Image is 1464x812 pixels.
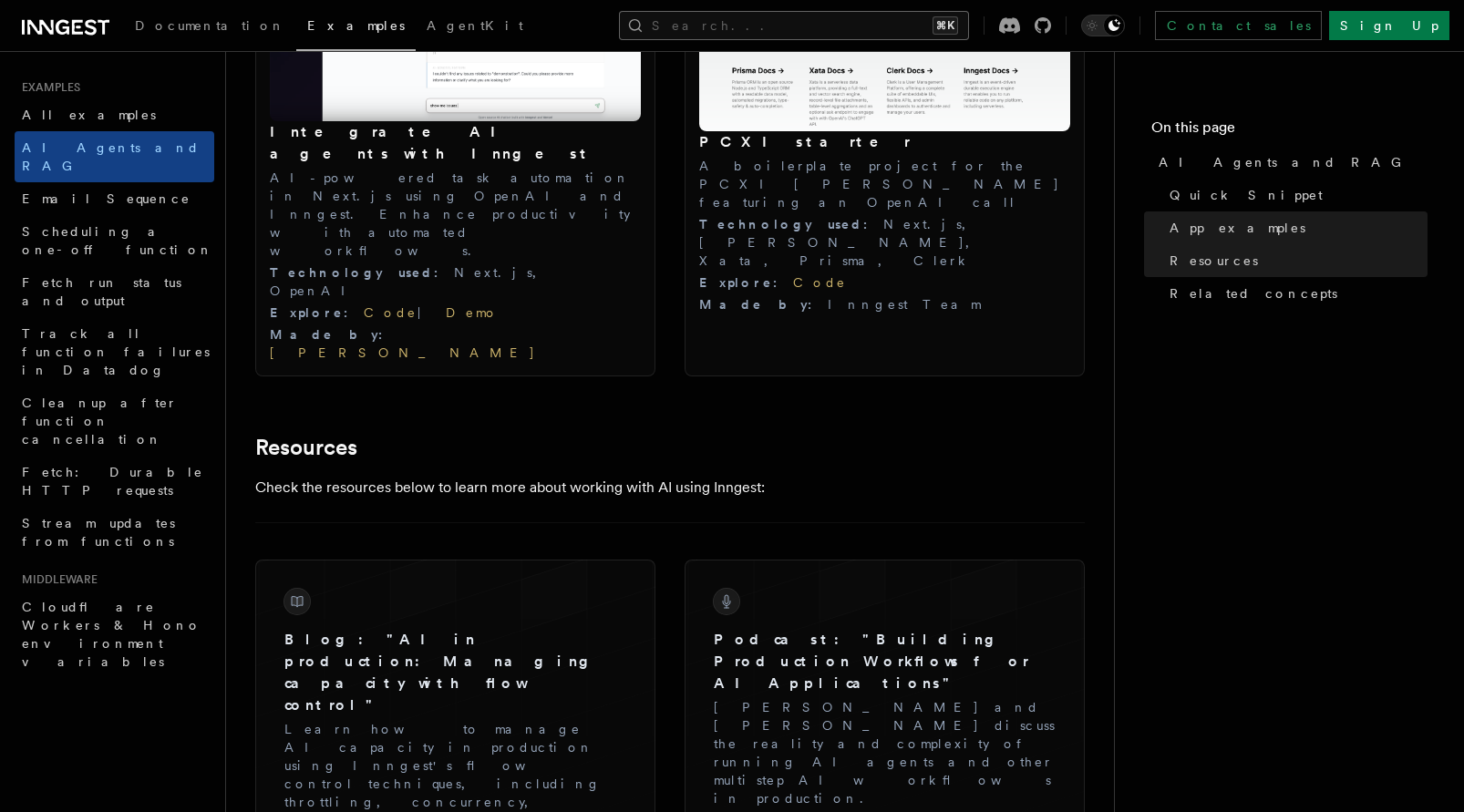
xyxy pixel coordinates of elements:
span: Examples [307,18,405,33]
a: Cloudflare Workers & Hono environment variables [15,591,214,678]
a: [PERSON_NAME] [270,345,536,360]
span: Email Sequence [22,191,191,206]
a: Code [793,275,847,290]
a: Sign Up [1329,11,1449,40]
span: AgentKit [427,18,523,33]
p: [PERSON_NAME] and [PERSON_NAME] discuss the reality and complexity of running AI agents and other... [714,698,1056,807]
button: Search...⌘K [619,11,969,40]
span: Technology used : [270,265,454,280]
a: Documentation [124,5,296,49]
span: Fetch run status and output [22,275,181,308]
h3: Integrate AI agents with Inngest [270,121,641,165]
span: Explore : [270,305,364,320]
span: Resources [1170,252,1258,270]
span: App examples [1170,219,1305,237]
a: Demo [446,305,499,320]
a: Examples [296,5,416,51]
a: Email Sequence [15,182,214,215]
div: Next.js, OpenAI [270,263,641,300]
a: Resources [1162,244,1428,277]
span: All examples [22,108,156,122]
a: AgentKit [416,5,534,49]
span: Examples [15,80,80,95]
a: Code [364,305,418,320]
span: Made by : [270,327,398,342]
a: Track all function failures in Datadog [15,317,214,386]
span: AI Agents and RAG [22,140,200,173]
h3: Podcast: "Building Production Workflows for AI Applications" [714,629,1056,694]
span: Made by : [699,297,828,312]
span: Explore : [699,275,793,290]
kbd: ⌘K [933,16,958,35]
a: All examples [15,98,214,131]
span: Stream updates from functions [22,516,175,549]
a: Cleanup after function cancellation [15,386,214,456]
a: Fetch run status and output [15,266,214,317]
span: Cleanup after function cancellation [22,396,178,447]
span: Technology used : [699,217,883,231]
span: AI Agents and RAG [1159,153,1411,171]
a: App examples [1162,211,1428,244]
h4: On this page [1151,117,1428,146]
div: Next.js, [PERSON_NAME], Xata, Prisma, Clerk [699,215,1070,270]
a: Fetch: Durable HTTP requests [15,456,214,507]
h3: PCXI starter [699,131,1070,153]
a: Contact sales [1155,11,1322,40]
button: Toggle dark mode [1081,15,1125,36]
span: Documentation [135,18,285,33]
span: Related concepts [1170,284,1337,303]
a: Resources [255,435,357,460]
span: Quick Snippet [1170,186,1323,204]
span: Fetch: Durable HTTP requests [22,465,203,498]
span: Cloudflare Workers & Hono environment variables [22,600,201,669]
span: Middleware [15,572,98,587]
div: | [270,303,641,322]
a: Related concepts [1162,277,1428,310]
span: Track all function failures in Datadog [22,326,210,377]
h3: Blog: "AI in production: Managing capacity with flow control" [284,629,626,716]
div: Inngest Team [699,295,1070,313]
a: Stream updates from functions [15,507,214,558]
a: AI Agents and RAG [15,131,214,182]
a: Quick Snippet [1162,179,1428,211]
p: Check the resources below to learn more about working with AI using Inngest: [255,475,985,500]
p: AI-powered task automation in Next.js using OpenAI and Inngest. Enhance productivity with automat... [270,169,641,260]
span: Scheduling a one-off function [22,224,213,257]
a: Scheduling a one-off function [15,215,214,266]
p: A boilerplate project for the PCXI [PERSON_NAME] featuring an OpenAI call [699,157,1070,211]
a: AI Agents and RAG [1151,146,1428,179]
